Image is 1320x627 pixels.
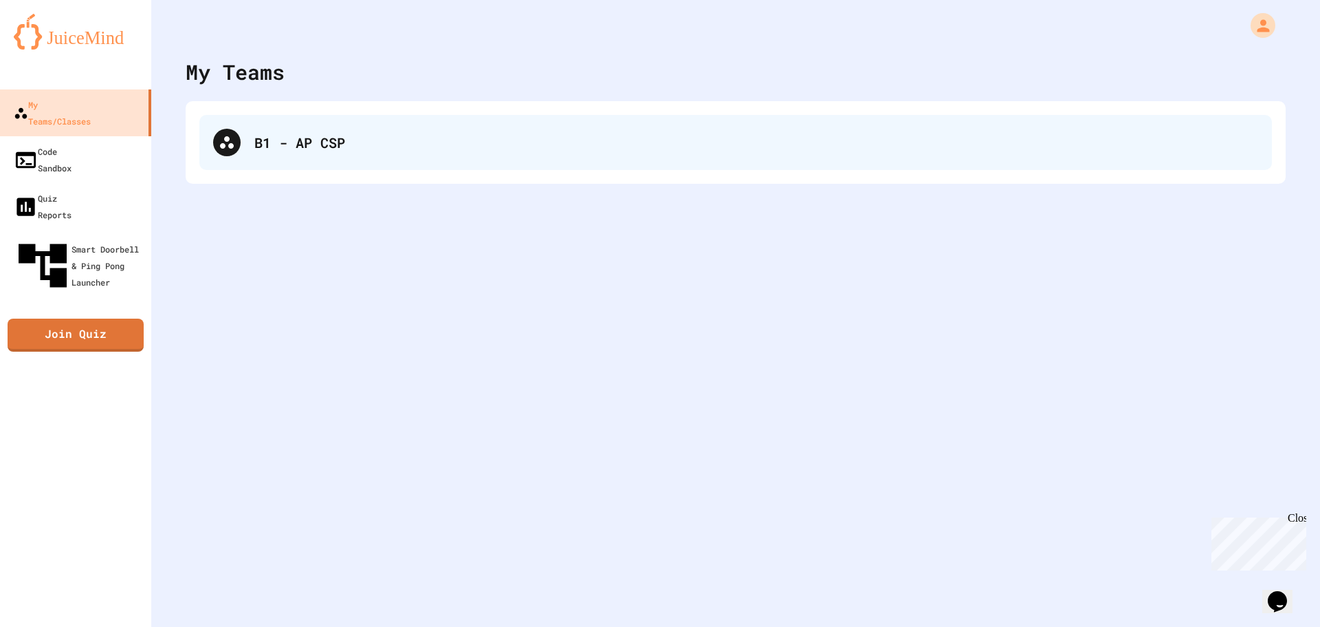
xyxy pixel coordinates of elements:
[1262,572,1306,613] iframe: chat widget
[14,143,71,176] div: Code Sandbox
[14,237,146,295] div: Smart Doorbell & Ping Pong Launcher
[254,132,1258,153] div: B1 - AP CSP
[186,56,285,87] div: My Teams
[1236,10,1279,41] div: My Account
[14,14,137,50] img: logo-orange.svg
[14,96,91,129] div: My Teams/Classes
[199,115,1272,170] div: B1 - AP CSP
[5,6,95,87] div: Chat with us now!Close
[14,190,71,223] div: Quiz Reports
[1206,512,1306,571] iframe: chat widget
[8,319,144,352] a: Join Quiz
